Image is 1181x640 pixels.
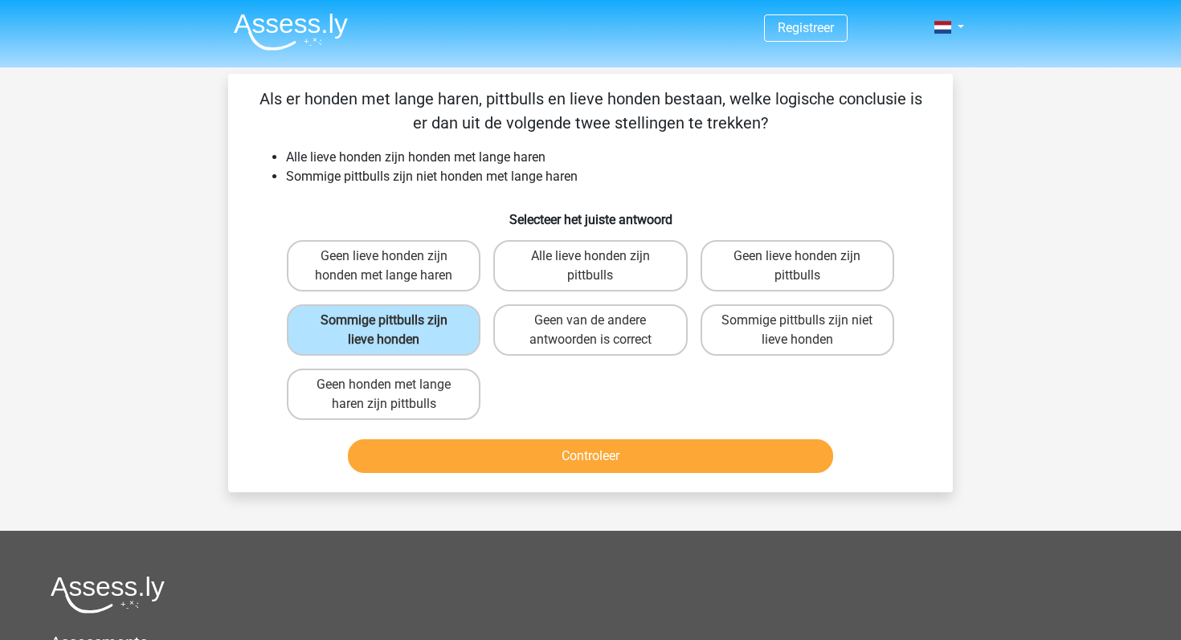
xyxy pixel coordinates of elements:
p: Als er honden met lange haren, pittbulls en lieve honden bestaan, welke logische conclusie is er ... [254,87,927,135]
img: Assessly logo [51,576,165,614]
label: Sommige pittbulls zijn niet lieve honden [701,304,894,356]
label: Geen honden met lange haren zijn pittbulls [287,369,480,420]
label: Sommige pittbulls zijn lieve honden [287,304,480,356]
label: Geen lieve honden zijn honden met lange haren [287,240,480,291]
label: Geen lieve honden zijn pittbulls [701,240,894,291]
img: Assessly [234,13,348,51]
li: Alle lieve honden zijn honden met lange haren [286,148,927,167]
h6: Selecteer het juiste antwoord [254,199,927,227]
label: Geen van de andere antwoorden is correct [493,304,687,356]
label: Alle lieve honden zijn pittbulls [493,240,687,291]
a: Registreer [778,20,834,35]
button: Controleer [348,439,834,473]
li: Sommige pittbulls zijn niet honden met lange haren [286,167,927,186]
